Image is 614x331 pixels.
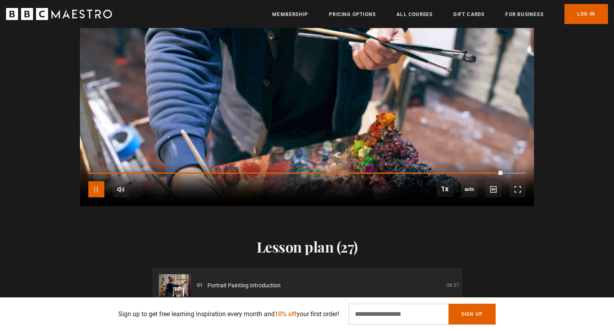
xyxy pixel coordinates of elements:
span: auto [461,181,477,197]
svg: BBC Maestro [6,8,112,20]
div: Progress Bar [88,173,526,174]
a: Gift Cards [453,10,484,18]
button: Captions [485,181,501,197]
a: Log In [564,4,608,24]
a: All Courses [397,10,433,18]
button: Mute [113,181,129,197]
button: Sign Up [449,304,496,325]
span: 10% off [275,310,297,318]
button: Pause [88,181,104,197]
p: 08:37 [447,282,459,289]
p: Sign up to get free learning inspiration every month and your first order! [118,309,339,319]
a: For business [505,10,543,18]
button: Playback Rate [437,181,453,197]
p: 01 [197,282,203,289]
span: Portrait Painting Introduction [207,281,281,290]
h2: Lesson plan (27) [152,238,462,255]
a: Membership [272,10,308,18]
button: Fullscreen [510,181,526,197]
div: Current quality: 720p [461,181,477,197]
nav: Primary [272,4,608,24]
a: Pricing Options [329,10,376,18]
